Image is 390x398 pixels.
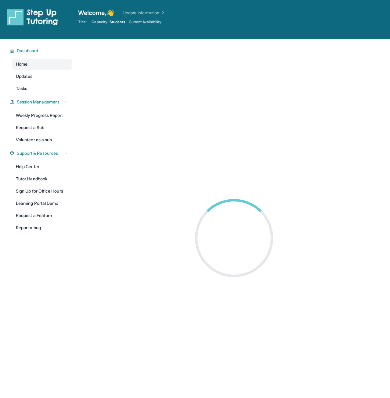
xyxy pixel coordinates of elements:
a: Report a bug [12,222,72,233]
span: Title: [78,20,87,24]
span: Session Management [17,99,59,105]
img: logo [7,9,58,26]
span: Capacity: [92,20,108,24]
a: Request a Feature [12,210,72,221]
a: Request a Sub [12,122,72,133]
a: Tasks [12,83,72,94]
a: Sign Up for Office Hours [12,186,72,197]
span: Updates [16,73,33,79]
a: Weekly Progress Report [12,110,72,121]
span: Home [16,61,27,67]
a: Tutor Handbook [12,173,72,184]
a: Learning Portal Demo [12,198,72,209]
a: Volunteer as a sub [12,134,72,145]
span: Dashboard [17,48,38,54]
a: Updates [12,71,72,82]
span: Current Availability: [129,20,162,24]
button: Dashboard [14,48,68,54]
a: Help Center [12,161,72,172]
img: Chevron Right [159,10,165,16]
span: Students [110,20,125,24]
span: Support & Resources [17,150,58,156]
a: Update Information [123,10,165,16]
span: Tasks [16,85,27,92]
button: Session Management [14,99,68,105]
a: Home [12,59,72,70]
span: Welcome, 👋 [78,9,114,17]
button: Support & Resources [14,150,68,156]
